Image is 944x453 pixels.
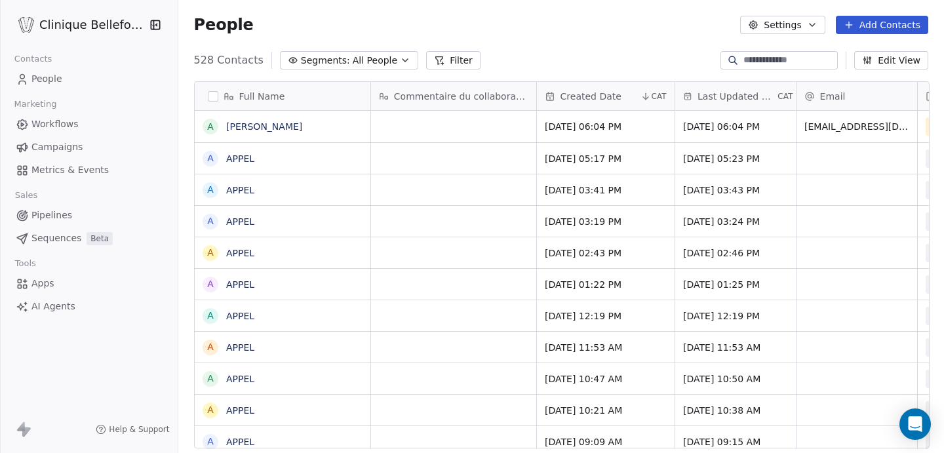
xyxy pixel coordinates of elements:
span: Contacts [9,49,58,69]
div: Created DateCAT [537,82,675,110]
span: [DATE] 11:53 AM [545,341,667,354]
span: 528 Contacts [194,52,264,68]
span: Clinique Bellefontaine [39,16,146,33]
span: [DATE] 10:47 AM [545,372,667,385]
button: Edit View [854,51,928,69]
a: Apps [10,273,167,294]
span: [DATE] 06:04 PM [545,120,667,133]
span: Sales [9,186,43,205]
span: Last Updated Date [698,90,775,103]
span: Metrics & Events [31,163,109,177]
a: APPEL [226,374,254,384]
span: Marketing [9,94,62,114]
div: Commentaire du collaborateur [371,82,536,110]
img: Logo_Bellefontaine_Black.png [18,17,34,33]
span: Workflows [31,117,79,131]
a: APPEL [226,153,254,164]
a: Campaigns [10,136,167,158]
a: APPEL [226,185,254,195]
span: Campaigns [31,140,83,154]
div: A [207,151,214,165]
span: AI Agents [31,300,75,313]
span: Tools [9,254,41,273]
div: A [207,120,214,134]
a: Workflows [10,113,167,135]
span: [DATE] 09:15 AM [683,435,788,448]
span: [DATE] 12:19 PM [545,309,667,323]
a: APPEL [226,216,254,227]
a: APPEL [226,248,254,258]
a: Metrics & Events [10,159,167,181]
div: A [207,183,214,197]
a: APPEL [226,405,254,416]
a: Help & Support [96,424,169,435]
span: [DATE] 12:19 PM [683,309,788,323]
a: APPEL [226,342,254,353]
a: APPEL [226,279,254,290]
div: grid [195,111,371,449]
a: SequencesBeta [10,227,167,249]
span: Commentaire du collaborateur [394,90,528,103]
a: [PERSON_NAME] [226,121,302,132]
a: AI Agents [10,296,167,317]
button: Add Contacts [836,16,928,34]
button: Clinique Bellefontaine [16,14,140,36]
div: Full Name [195,82,370,110]
button: Settings [740,16,825,34]
span: All People [353,54,397,68]
div: Last Updated DateCAT [675,82,796,110]
span: [DATE] 03:24 PM [683,215,788,228]
span: Beta [87,232,113,245]
span: [DATE] 05:17 PM [545,152,667,165]
span: [DATE] 10:21 AM [545,404,667,417]
span: [DATE] 03:19 PM [545,215,667,228]
span: Email [820,90,846,103]
a: People [10,68,167,90]
div: Open Intercom Messenger [899,408,931,440]
span: [DATE] 09:09 AM [545,435,667,448]
span: [EMAIL_ADDRESS][DOMAIN_NAME] [804,120,909,133]
button: Filter [426,51,481,69]
div: A [207,435,214,448]
a: APPEL [226,437,254,447]
span: People [31,72,62,86]
div: A [207,309,214,323]
span: [DATE] 01:25 PM [683,278,788,291]
span: [DATE] 10:50 AM [683,372,788,385]
a: Pipelines [10,205,167,226]
span: Sequences [31,231,81,245]
span: Full Name [239,90,285,103]
div: A [207,277,214,291]
div: A [207,403,214,417]
span: Pipelines [31,208,72,222]
span: Apps [31,277,54,290]
span: [DATE] 10:38 AM [683,404,788,417]
div: A [207,246,214,260]
div: Email [796,82,917,110]
a: APPEL [226,311,254,321]
span: [DATE] 11:53 AM [683,341,788,354]
span: Created Date [560,90,621,103]
span: CAT [777,91,793,102]
span: Help & Support [109,424,169,435]
span: [DATE] 06:04 PM [683,120,788,133]
span: [DATE] 05:23 PM [683,152,788,165]
div: A [207,214,214,228]
span: [DATE] 02:43 PM [545,246,667,260]
span: [DATE] 02:46 PM [683,246,788,260]
span: [DATE] 03:43 PM [683,184,788,197]
span: CAT [651,91,666,102]
div: A [207,340,214,354]
span: [DATE] 03:41 PM [545,184,667,197]
span: Segments: [301,54,350,68]
div: A [207,372,214,385]
span: People [194,15,254,35]
span: [DATE] 01:22 PM [545,278,667,291]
